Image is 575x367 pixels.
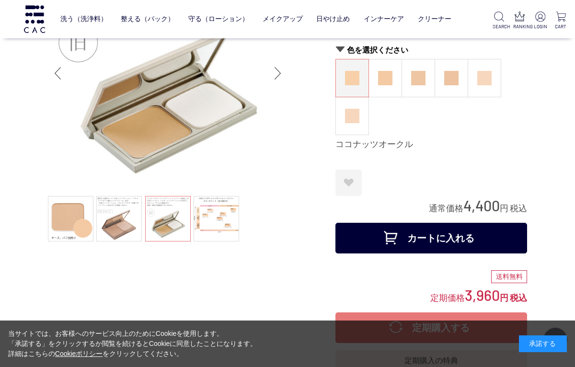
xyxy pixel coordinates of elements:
a: インナーケア [364,8,404,30]
a: SEARCH [493,11,506,30]
img: ピーチアイボリー [477,71,492,85]
button: カートに入れる [335,223,527,253]
h2: 色を選択ください [335,45,527,55]
div: Next slide [268,54,287,92]
img: ピーチベージュ [345,109,359,123]
span: 3,960 [465,286,500,304]
div: 承諾する [519,335,567,352]
div: ココナッツオークル [335,139,527,150]
img: ヘーゼルオークル [411,71,425,85]
span: 4,400 [463,196,500,214]
a: 整える（パック） [121,8,174,30]
img: アーモンドオークル [444,71,459,85]
button: 定期購入する [335,312,527,343]
div: 当サイトでは、お客様へのサービス向上のためにCookieを使用します。 「承諾する」をクリックするか閲覧を続けるとCookieに同意したことになります。 詳細はこちらの をクリックしてください。 [8,329,257,359]
dl: ピーチベージュ [335,97,369,135]
dl: ココナッツオークル [335,59,369,97]
a: ヘーゼルオークル [402,59,435,97]
dl: ピーチアイボリー [468,59,501,97]
p: RANKING [513,23,526,30]
a: アーモンドオークル [435,59,468,97]
a: RANKING [513,11,526,30]
dl: ヘーゼルオークル [402,59,435,97]
span: 円 [500,204,508,213]
span: 通常価格 [429,204,463,213]
div: 送料無料 [491,270,527,284]
a: お気に入りに登録する [335,170,362,196]
p: LOGIN [534,23,547,30]
a: メイクアップ [263,8,303,30]
a: クリーナー [418,8,451,30]
img: logo [23,5,46,33]
dl: マカダミアオークル [368,59,402,97]
dl: アーモンドオークル [435,59,468,97]
img: ココナッツオークル [345,71,359,85]
a: Cookieポリシー [55,350,103,357]
a: 守る（ローション） [188,8,249,30]
a: LOGIN [534,11,547,30]
span: 税込 [510,204,527,213]
a: マカダミアオークル [369,59,402,97]
span: 定期価格 [430,292,465,303]
img: マカダミアオークル [378,71,392,85]
span: 税込 [510,293,527,303]
a: ピーチアイボリー [468,59,501,97]
p: SEARCH [493,23,506,30]
div: Previous slide [48,54,67,92]
span: 円 [500,293,508,303]
a: 日やけ止め [316,8,350,30]
a: ピーチベージュ [336,97,368,135]
a: CART [554,11,567,30]
a: 洗う（洗浄料） [60,8,107,30]
p: CART [554,23,567,30]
